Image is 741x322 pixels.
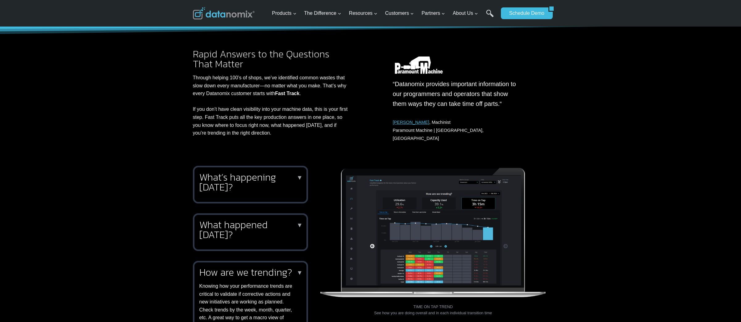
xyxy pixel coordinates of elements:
[486,10,494,23] a: Search
[501,7,548,19] a: Schedule Demo
[139,0,159,6] span: Last Name
[297,223,303,227] p: ▼
[193,7,255,19] img: Datanomix
[422,9,445,17] span: Partners
[272,9,296,17] span: Products
[199,172,299,192] h2: What’s happening [DATE]?
[275,91,299,96] strong: Fast Track
[269,3,498,23] nav: Primary Navigation
[304,9,341,17] span: The Difference
[393,120,451,125] span: , Machinist
[318,304,548,316] figcaption: TIME ON TAP TREND See how you are doing overall and in each individual transition time
[453,9,478,17] span: About Us
[69,138,78,142] a: Terms
[393,79,516,109] p: “Datanomix provides important information to our programmers and operators that show them ways th...
[193,49,351,69] h2: Rapid Answers to the Questions That Matter
[139,26,167,31] span: Phone number
[199,220,299,240] h2: What happened [DATE]?
[297,175,303,180] p: ▼
[393,120,429,125] a: [PERSON_NAME]
[349,9,377,17] span: Resources
[199,267,299,277] h2: How are we trending?
[139,76,163,82] span: State/Region
[84,138,104,142] a: Privacy Policy
[297,270,303,275] p: ▼
[390,56,447,74] img: Datanomix Customer - Paramount Machine
[393,119,516,143] p: Paramount Machine | [GEOGRAPHIC_DATA], [GEOGRAPHIC_DATA]
[193,74,351,137] p: Through helping 100’s of shops, we’ve identified common wastes that slow down every manufacturer—...
[385,9,414,17] span: Customers
[710,292,741,322] iframe: Chat Widget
